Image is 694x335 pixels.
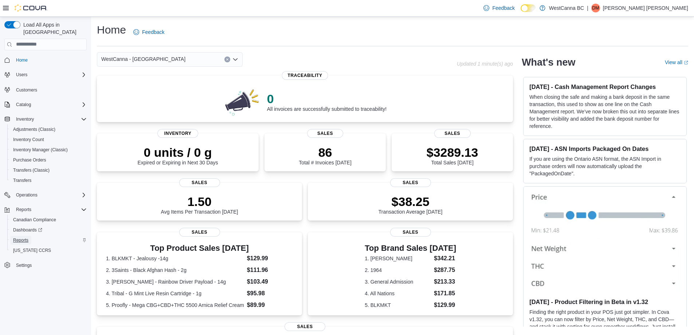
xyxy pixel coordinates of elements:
dt: 4. Tribal - G Mint Live Resin Cartridge - 1g [106,290,244,297]
span: Reports [13,237,28,243]
button: Inventory [1,114,90,124]
div: Transaction Average [DATE] [379,194,443,215]
span: Transfers (Classic) [13,167,50,173]
span: Inventory [157,129,198,138]
button: Catalog [13,100,34,109]
a: Transfers (Classic) [10,166,52,175]
dt: 2. 1964 [365,266,431,274]
p: [PERSON_NAME] [PERSON_NAME] [603,4,688,12]
a: Home [13,56,31,65]
span: Feedback [492,4,514,12]
h3: [DATE] - ASN Imports Packaged On Dates [529,145,681,152]
h3: [DATE] - Product Filtering in Beta in v1.32 [529,298,681,305]
dt: 3. General Admission [365,278,431,285]
dd: $171.85 [434,289,456,298]
span: Operations [13,191,87,199]
a: Inventory Count [10,135,47,144]
span: Load All Apps in [GEOGRAPHIC_DATA] [20,21,87,36]
span: Inventory Manager (Classic) [13,147,68,153]
button: Clear input [224,57,230,62]
span: Feedback [142,28,164,36]
span: Purchase Orders [13,157,46,163]
button: Inventory [13,115,37,124]
p: | [587,4,588,12]
span: Transfers (Classic) [10,166,87,175]
span: Sales [390,178,431,187]
dd: $342.21 [434,254,456,263]
dt: 2. 3Saints - Black Afghan Hash - 2g [106,266,244,274]
dd: $103.49 [247,277,293,286]
img: 0 [223,87,261,116]
span: Inventory Count [10,135,87,144]
dt: 5. Proofly - Mega CBG+CBD+THC 5500 Arnica Relief Cream [106,301,244,309]
a: Feedback [130,25,167,39]
span: Reports [10,236,87,245]
p: $3289.13 [427,145,478,160]
a: Customers [13,86,40,94]
button: Canadian Compliance [7,215,90,225]
span: Users [16,72,27,78]
span: Transfers [10,176,87,185]
dt: 4. All Nations [365,290,431,297]
p: 1.50 [161,194,238,209]
div: Daniel Medina Gomez [591,4,600,12]
span: Sales [390,228,431,237]
button: Operations [13,191,40,199]
h3: Top Brand Sales [DATE] [365,244,456,253]
span: Catalog [13,100,87,109]
button: Inventory Manager (Classic) [7,145,90,155]
dd: $213.33 [434,277,456,286]
button: Catalog [1,100,90,110]
button: Settings [1,260,90,270]
span: Inventory Count [13,137,44,143]
dt: 3. [PERSON_NAME] - Rainbow Driver Payload - 14g [106,278,244,285]
p: $38.25 [379,194,443,209]
span: Sales [307,129,344,138]
span: Transfers [13,178,31,183]
a: Adjustments (Classic) [10,125,58,134]
div: Expired or Expiring in Next 30 Days [138,145,218,165]
p: If you are using the Ontario ASN format, the ASN Import in purchase orders will now automatically... [529,155,681,177]
a: Inventory Manager (Classic) [10,145,71,154]
button: [US_STATE] CCRS [7,245,90,256]
button: Open list of options [232,57,238,62]
button: Reports [13,205,34,214]
dd: $129.99 [247,254,293,263]
span: Catalog [16,102,31,108]
button: Reports [7,235,90,245]
span: Canadian Compliance [13,217,56,223]
span: Users [13,70,87,79]
button: Home [1,55,90,65]
h1: Home [97,23,126,37]
span: Traceability [282,71,328,80]
span: Washington CCRS [10,246,87,255]
div: Total Sales [DATE] [427,145,478,165]
span: WestCanna - [GEOGRAPHIC_DATA] [101,55,185,63]
svg: External link [684,61,688,65]
span: Inventory [13,115,87,124]
p: 86 [299,145,351,160]
p: 0 units / 0 g [138,145,218,160]
p: WestCanna BC [549,4,584,12]
span: Home [16,57,28,63]
button: Purchase Orders [7,155,90,165]
span: Adjustments (Classic) [13,126,55,132]
div: Avg Items Per Transaction [DATE] [161,194,238,215]
a: Feedback [481,1,517,15]
dd: $95.98 [247,289,293,298]
span: Adjustments (Classic) [10,125,87,134]
dd: $287.75 [434,266,456,274]
span: Sales [179,228,220,237]
span: Dashboards [13,227,42,233]
a: [US_STATE] CCRS [10,246,54,255]
a: Dashboards [7,225,90,235]
button: Users [13,70,30,79]
span: Purchase Orders [10,156,87,164]
span: Sales [285,322,325,331]
nav: Complex example [4,52,87,289]
dd: $129.99 [434,301,456,309]
h2: What's new [522,57,575,68]
a: Purchase Orders [10,156,49,164]
a: Canadian Compliance [10,215,59,224]
button: Reports [1,204,90,215]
